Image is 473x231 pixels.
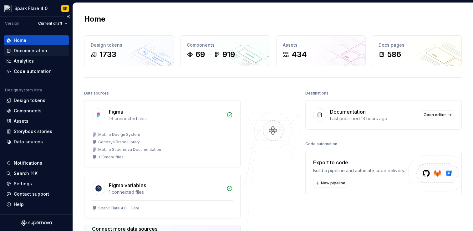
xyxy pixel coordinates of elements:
div: Code automation [305,140,337,148]
div: 586 [387,49,401,59]
div: Spark Flare 4.0 [14,5,48,12]
div: Data sources [14,139,43,145]
div: Notifications [14,160,42,166]
a: Design tokens [4,95,69,105]
a: Open editor [421,110,454,119]
a: Components69919 [180,35,270,66]
div: EK [63,6,67,11]
div: Code automation [14,68,52,74]
a: Components [4,106,69,116]
div: Storybook stories [14,128,52,135]
div: Mobile Supernova Documentation [98,147,161,152]
a: Analytics [4,56,69,66]
div: Figma [109,108,123,115]
span: Current draft [38,21,62,26]
button: Search ⌘K [4,168,69,178]
div: Design tokens [91,42,167,48]
div: Data sources [84,89,109,98]
div: Documentation [330,108,366,115]
div: Analytics [14,58,34,64]
button: Notifications [4,158,69,168]
div: Settings [14,181,32,187]
div: Genesys Brand Library [98,140,140,145]
span: New pipeline [321,181,345,186]
div: 1733 [99,49,116,59]
div: 69 [196,49,205,59]
div: Mobile Design System [98,132,140,137]
div: Spark: Flare 4.0 - Core [98,206,140,211]
div: + 13 more files [98,155,124,160]
div: Docs pages [379,42,455,48]
span: Open editor [424,112,446,117]
button: Current draft [35,19,70,28]
div: Build a pipeline and automate code delivery. [313,167,405,174]
div: Export to code [313,159,405,166]
a: Code automation [4,66,69,76]
div: Design tokens [14,97,45,104]
div: Assets [14,118,28,124]
a: Assets434 [276,35,366,66]
button: Contact support [4,189,69,199]
img: d6852e8b-7cd7-4438-8c0d-f5a8efe2c281.png [4,5,12,12]
button: Collapse sidebar [64,12,73,21]
a: Documentation [4,46,69,56]
button: New pipeline [313,179,348,187]
a: Design tokens1733 [84,35,174,66]
a: Settings [4,179,69,189]
button: Spark Flare 4.0EK [1,2,71,15]
div: Version [5,21,19,26]
a: Figma16 connected filesMobile Design SystemGenesys Brand LibraryMobile Supernova Documentation+13... [84,100,241,167]
h2: Home [84,14,105,24]
div: 434 [292,49,307,59]
div: Destinations [305,89,328,98]
div: Figma variables [109,182,146,189]
a: Home [4,35,69,45]
svg: Supernova Logo [21,220,52,226]
div: 16 connected files [109,115,223,122]
div: Design system data [5,88,42,93]
div: Components [187,42,263,48]
a: Data sources [4,137,69,147]
div: Search ⌘K [14,170,38,177]
button: Help [4,199,69,209]
div: Assets [283,42,359,48]
div: 919 [222,49,235,59]
div: Home [14,37,26,44]
div: Contact support [14,191,49,197]
div: Documentation [14,48,47,54]
div: Help [14,201,24,208]
a: Figma variables1 connected filesSpark: Flare 4.0 - Core [84,174,241,218]
div: 1 connected files [109,189,223,195]
a: Storybook stories [4,126,69,136]
a: Docs pages586 [372,35,462,66]
a: Assets [4,116,69,126]
div: Components [14,108,42,114]
div: Last published 13 hours ago [330,115,417,122]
